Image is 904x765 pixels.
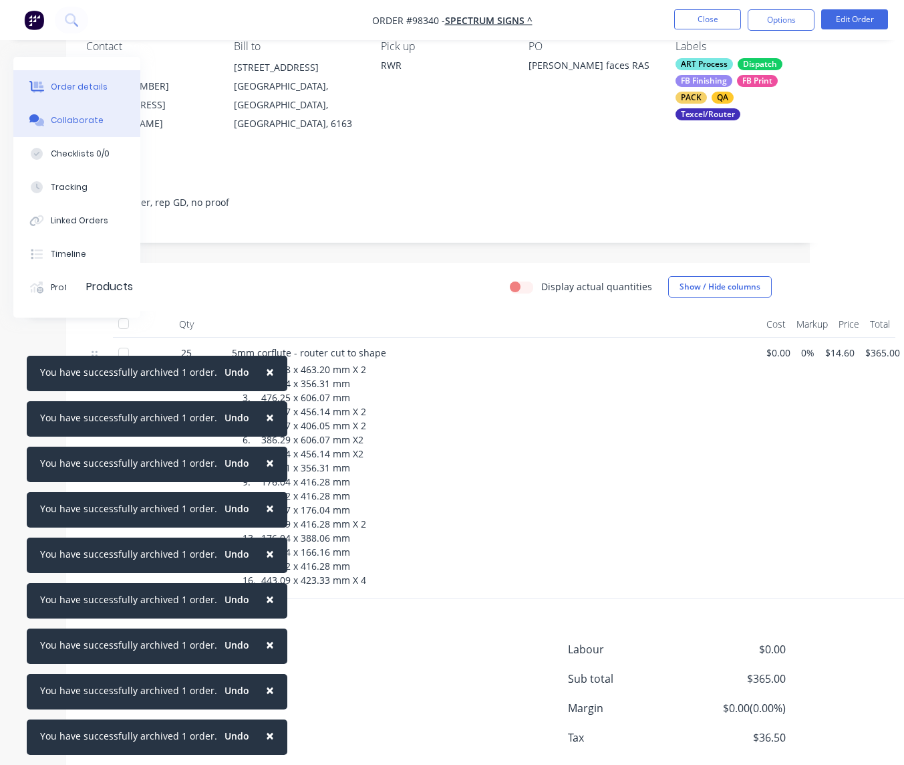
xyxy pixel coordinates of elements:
div: acc, reseller, rep GD, no proof [86,182,802,223]
button: Linked Orders [13,204,140,237]
button: Close [253,629,287,661]
span: $0.00 [687,641,786,657]
span: × [266,544,274,563]
span: $36.50 [687,730,786,746]
div: Labels [675,40,802,53]
div: [STREET_ADDRESS][GEOGRAPHIC_DATA], [GEOGRAPHIC_DATA], [GEOGRAPHIC_DATA], 6163 [234,58,360,133]
span: Order #98340 - [372,14,445,27]
button: Close [253,492,287,524]
span: × [266,453,274,472]
div: Tracking [51,181,88,193]
span: × [266,726,274,745]
button: Close [253,674,287,706]
button: Options [748,9,814,31]
div: Markup [791,311,833,338]
span: Tax [568,730,687,746]
div: Order details [51,81,108,93]
div: Linked Orders [51,215,108,227]
span: $0.00 [766,346,790,360]
div: You have successfully archived 1 order. [40,683,217,697]
div: Qty [146,311,227,338]
span: × [266,635,274,654]
div: FB Print [737,75,778,87]
div: Timeline [51,248,86,260]
button: Undo [217,453,257,473]
span: 25 [181,346,192,360]
span: $365.00 [865,346,900,360]
button: Undo [217,590,257,610]
div: Collaborate [51,114,104,126]
div: You have successfully archived 1 order. [40,411,217,425]
div: Dispatch [738,58,782,70]
div: Pick up [381,40,507,53]
span: × [266,408,274,427]
div: Texcel/Router [675,108,740,120]
div: You have successfully archived 1 order. [40,502,217,516]
button: Undo [217,362,257,382]
button: Close [674,9,741,29]
button: Profitability [13,271,140,304]
button: Undo [217,635,257,655]
div: Contact [86,40,212,53]
div: RWR [381,58,507,72]
span: 5mm corflute - router cut to shape [232,346,386,359]
div: FB Finishing [675,75,732,87]
span: 1. 543.28 x 463.20 mm X 2 2. 506.24 x 356.31 mm 3. 476.25 x 606.07 mm 4. 656.17 x 456.14 mm X 2 5... [243,363,369,586]
div: [PERSON_NAME] faces RAS [529,58,655,77]
div: You have successfully archived 1 order. [40,547,217,561]
div: You have successfully archived 1 order. [40,456,217,470]
div: [GEOGRAPHIC_DATA], [GEOGRAPHIC_DATA], [GEOGRAPHIC_DATA], 6163 [234,77,360,133]
span: Margin [568,700,687,716]
div: You have successfully archived 1 order. [40,638,217,652]
div: QA [712,92,734,104]
div: Notes [86,164,802,177]
div: Total [865,311,895,338]
div: ART Process [675,58,733,70]
span: × [266,362,274,381]
button: Close [253,356,287,388]
a: SPECTRUM SIGNS ^ [445,14,533,27]
button: Collaborate [13,104,140,137]
img: Factory [24,10,44,30]
label: Display actual quantities [541,280,652,294]
span: × [266,590,274,609]
button: Timeline [13,237,140,271]
div: Bill to [234,40,360,53]
button: Undo [217,726,257,746]
button: Undo [217,499,257,519]
button: Close [253,720,287,752]
div: Price [833,311,865,338]
button: Close [253,538,287,570]
button: Close [253,447,287,479]
span: × [266,499,274,518]
span: × [266,681,274,699]
span: Labour [568,641,687,657]
div: You have successfully archived 1 order. [40,592,217,607]
button: Undo [217,408,257,428]
div: Checklists 0/0 [51,148,110,160]
div: Products [86,279,133,295]
div: PACK [675,92,707,104]
div: Cost [761,311,791,338]
button: Undo [217,544,257,564]
button: Tracking [13,171,140,204]
button: Undo [217,681,257,701]
div: You have successfully archived 1 order. [40,729,217,743]
button: Checklists 0/0 [13,137,140,171]
button: Order details [13,70,140,104]
button: Close [253,401,287,433]
button: Edit Order [821,9,888,29]
button: Close [253,583,287,615]
button: Show / Hide columns [668,276,772,298]
span: $365.00 [687,671,786,687]
span: $14.60 [825,346,855,360]
span: 0% [801,346,814,360]
div: PO [529,40,655,53]
div: Profitability [51,282,101,294]
div: [STREET_ADDRESS] [234,58,360,77]
span: $0.00 ( 0.00 %) [687,700,786,716]
span: Sub total [568,671,687,687]
div: You have successfully archived 1 order. [40,365,217,379]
